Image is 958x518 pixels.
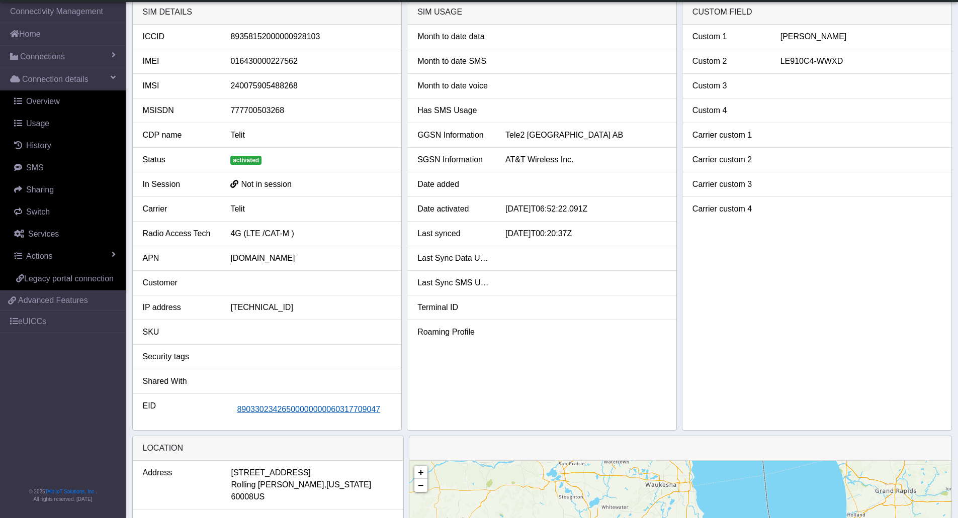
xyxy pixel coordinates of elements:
span: Switch [26,208,50,216]
div: [DOMAIN_NAME] [223,252,399,264]
div: [PERSON_NAME] [773,31,949,43]
span: 89033023426500000000060317709047 [237,405,380,413]
div: 777700503268 [223,105,399,117]
div: EID [135,400,223,419]
span: Advanced Features [18,294,88,306]
div: Carrier custom 3 [685,178,773,190]
div: Terminal ID [410,301,498,314]
div: Carrier custom 2 [685,154,773,166]
a: History [4,135,126,157]
div: Carrier custom 1 [685,129,773,141]
div: Customer [135,277,223,289]
span: [STREET_ADDRESS] [231,467,311,479]
span: activated [230,156,262,165]
a: Usage [4,113,126,135]
div: Custom 3 [685,80,773,92]
div: Address [135,467,224,503]
div: Carrier custom 4 [685,203,773,215]
a: Overview [4,90,126,113]
span: Usage [26,119,49,128]
div: Telit [223,129,399,141]
a: Actions [4,245,126,267]
div: Date added [410,178,498,190]
div: IMEI [135,55,223,67]
span: Connections [20,51,65,63]
div: SGSN Information [410,154,498,166]
div: GGSN Information [410,129,498,141]
span: Sharing [26,185,54,194]
div: 89358152000000928103 [223,31,399,43]
div: Roaming Profile [410,326,498,338]
span: Services [28,230,59,238]
div: Telit [223,203,399,215]
div: APN [135,252,223,264]
div: Last Sync Data Usage [410,252,498,264]
span: Rolling [PERSON_NAME], [231,479,326,491]
div: Carrier [135,203,223,215]
div: Tele2 [GEOGRAPHIC_DATA] AB [498,129,674,141]
div: Month to date voice [410,80,498,92]
div: Date activated [410,203,498,215]
div: [DATE]T06:52:22.091Z [498,203,674,215]
div: Custom 4 [685,105,773,117]
div: Custom 2 [685,55,773,67]
div: Has SMS Usage [410,105,498,117]
span: 60008 [231,491,254,503]
div: Status [135,154,223,166]
div: LE910C4-WWXD [773,55,949,67]
span: Actions [26,252,52,260]
a: Services [4,223,126,245]
a: SMS [4,157,126,179]
span: Not in session [241,180,292,188]
a: Zoom in [414,466,427,479]
div: SKU [135,326,223,338]
div: Radio Access Tech [135,228,223,240]
div: 016430000227562 [223,55,399,67]
div: Custom 1 [685,31,773,43]
div: Last Sync SMS Usage [410,277,498,289]
div: Shared With [135,375,223,387]
span: Overview [26,97,60,106]
div: Last synced [410,228,498,240]
div: IP address [135,301,223,314]
div: CDP name [135,129,223,141]
a: Switch [4,201,126,223]
div: AT&T Wireless Inc. [498,154,674,166]
span: Connection details [22,73,89,85]
div: [DATE]T00:20:37Z [498,228,674,240]
span: US [253,491,265,503]
div: LOCATION [133,436,403,461]
div: 4G (LTE /CAT-M ) [223,228,399,240]
span: [US_STATE] [326,479,371,491]
div: Security tags [135,351,223,363]
a: Telit IoT Solutions, Inc. [45,489,96,494]
button: 89033023426500000000060317709047 [230,400,387,419]
div: MSISDN [135,105,223,117]
span: Legacy portal connection [24,274,114,283]
span: SMS [26,163,44,172]
a: Zoom out [414,479,427,492]
div: 240075905488268 [223,80,399,92]
a: Sharing [4,179,126,201]
div: IMSI [135,80,223,92]
div: Month to date data [410,31,498,43]
div: [TECHNICAL_ID] [223,301,399,314]
div: Month to date SMS [410,55,498,67]
span: History [26,141,51,150]
div: ICCID [135,31,223,43]
div: In Session [135,178,223,190]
